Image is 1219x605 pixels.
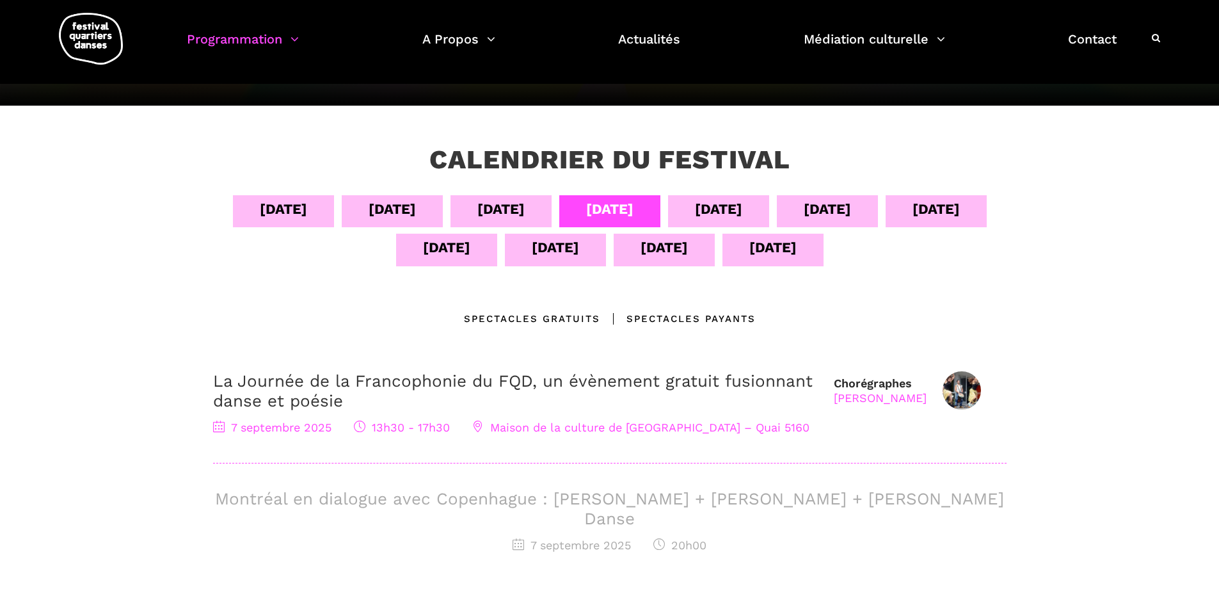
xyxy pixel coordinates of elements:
div: [DATE] [477,198,525,220]
div: Spectacles gratuits [464,311,600,327]
img: DSC_1211TaafeFanga2017 [943,371,981,410]
div: [DATE] [423,236,470,259]
div: Chorégraphes [834,376,927,406]
div: [DATE] [695,198,742,220]
div: [DATE] [586,198,633,220]
h3: Montréal en dialogue avec Copenhague : [PERSON_NAME] + [PERSON_NAME] + [PERSON_NAME] Danse [213,489,1007,529]
a: Médiation culturelle [804,28,945,66]
div: [PERSON_NAME] [834,391,927,405]
div: Spectacles Payants [600,311,756,327]
div: [DATE] [749,236,797,259]
h3: Calendrier du festival [429,144,790,176]
span: 7 septembre 2025 [513,538,631,552]
span: 13h30 - 17h30 [354,421,450,434]
div: [DATE] [641,236,688,259]
img: logo-fqd-med [59,13,123,65]
span: 7 septembre 2025 [213,421,331,434]
div: [DATE] [804,198,851,220]
div: [DATE] [532,236,579,259]
a: Actualités [618,28,680,66]
div: [DATE] [912,198,960,220]
span: 20h00 [653,538,706,552]
a: Programmation [187,28,299,66]
a: La Journée de la Francophonie du FQD, un évènement gratuit fusionnant danse et poésie [213,371,813,410]
span: Maison de la culture de [GEOGRAPHIC_DATA] – Quai 5160 [472,421,809,434]
a: A Propos [422,28,495,66]
div: [DATE] [260,198,307,220]
a: Contact [1068,28,1117,66]
div: [DATE] [369,198,416,220]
